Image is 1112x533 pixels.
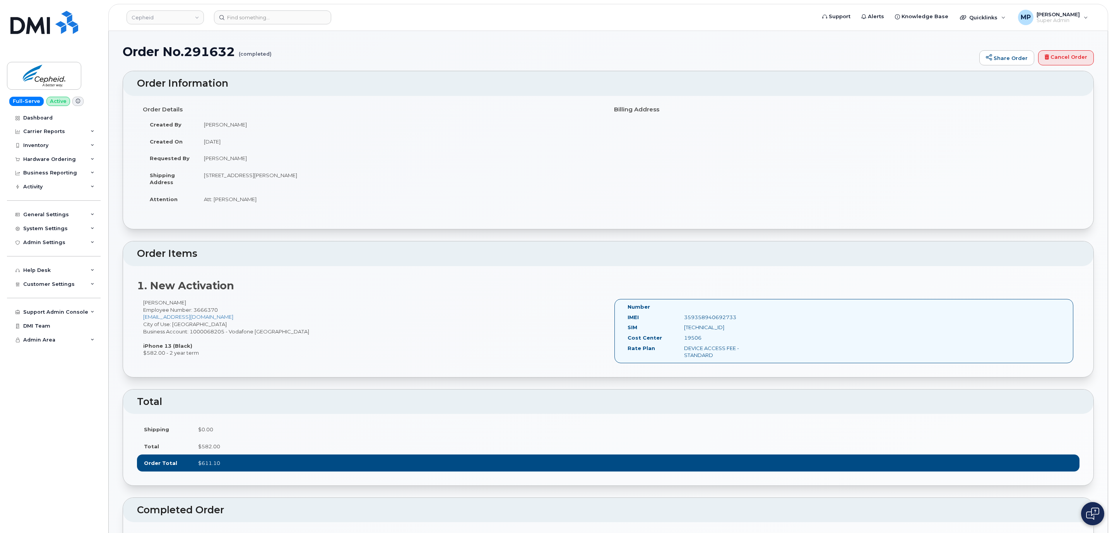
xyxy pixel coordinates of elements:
[628,303,650,311] label: Number
[137,78,1079,89] h2: Order Information
[678,345,758,359] div: DEVICE ACCESS FEE - STANDARD
[614,106,1074,113] h4: Billing Address
[678,314,758,321] div: 359358940692733
[628,324,637,331] label: SIM
[197,150,602,167] td: [PERSON_NAME]
[143,314,233,320] a: [EMAIL_ADDRESS][DOMAIN_NAME]
[197,116,602,133] td: [PERSON_NAME]
[144,460,177,467] label: Order Total
[150,155,190,161] strong: Requested By
[137,248,1079,259] h2: Order Items
[628,345,655,352] label: Rate Plan
[979,50,1034,66] a: Share Order
[150,138,183,145] strong: Created On
[197,191,602,208] td: Att: [PERSON_NAME]
[628,334,662,342] label: Cost Center
[198,443,220,449] span: $582.00
[678,334,758,342] div: 19506
[143,307,218,313] span: Employee Number: 3666370
[137,396,1079,407] h2: Total
[137,505,1079,516] h2: Completed Order
[197,133,602,150] td: [DATE]
[143,106,602,113] h4: Order Details
[678,324,758,331] div: [TECHNICAL_ID]
[198,460,220,466] span: $611.10
[144,426,169,433] label: Shipping
[1038,50,1094,66] a: Cancel Order
[143,343,192,349] strong: iPhone 13 (Black)
[150,172,175,186] strong: Shipping Address
[239,45,272,57] small: (completed)
[628,314,639,321] label: IMEI
[144,443,159,450] label: Total
[137,279,234,292] strong: 1. New Activation
[150,196,178,202] strong: Attention
[123,45,975,58] h1: Order No.291632
[197,167,602,191] td: [STREET_ADDRESS][PERSON_NAME]
[1086,507,1099,520] img: Open chat
[198,426,213,432] span: $0.00
[137,299,608,357] div: [PERSON_NAME] City of Use: [GEOGRAPHIC_DATA] Business Account: 1000068205 - Vodafone [GEOGRAPHIC_...
[150,121,181,128] strong: Created By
